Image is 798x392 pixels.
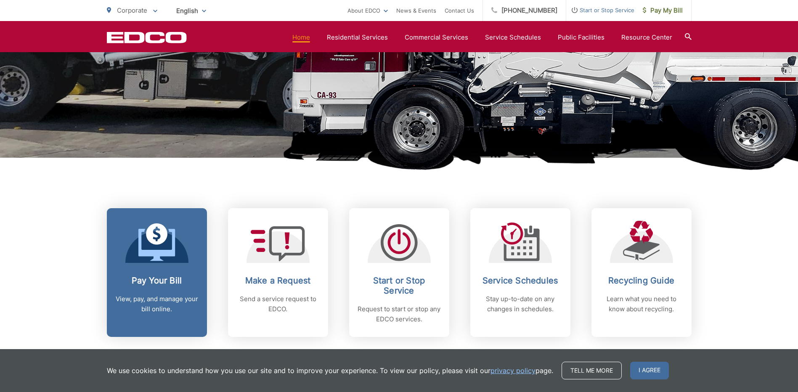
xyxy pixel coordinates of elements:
[292,32,310,42] a: Home
[107,208,207,337] a: Pay Your Bill View, pay, and manage your bill online.
[490,366,536,376] a: privacy policy
[479,275,562,286] h2: Service Schedules
[228,208,328,337] a: Make a Request Send a service request to EDCO.
[107,366,553,376] p: We use cookies to understand how you use our site and to improve your experience. To view our pol...
[347,5,388,16] a: About EDCO
[445,5,474,16] a: Contact Us
[236,275,320,286] h2: Make a Request
[107,32,187,43] a: EDCD logo. Return to the homepage.
[479,294,562,314] p: Stay up-to-date on any changes in schedules.
[115,294,199,314] p: View, pay, and manage your bill online.
[630,362,669,379] span: I agree
[115,275,199,286] h2: Pay Your Bill
[170,3,212,18] span: English
[485,32,541,42] a: Service Schedules
[117,6,147,14] span: Corporate
[358,275,441,296] h2: Start or Stop Service
[358,304,441,324] p: Request to start or stop any EDCO services.
[327,32,388,42] a: Residential Services
[558,32,604,42] a: Public Facilities
[236,294,320,314] p: Send a service request to EDCO.
[396,5,436,16] a: News & Events
[470,208,570,337] a: Service Schedules Stay up-to-date on any changes in schedules.
[600,294,683,314] p: Learn what you need to know about recycling.
[600,275,683,286] h2: Recycling Guide
[621,32,672,42] a: Resource Center
[591,208,692,337] a: Recycling Guide Learn what you need to know about recycling.
[562,362,622,379] a: Tell me more
[643,5,683,16] span: Pay My Bill
[405,32,468,42] a: Commercial Services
